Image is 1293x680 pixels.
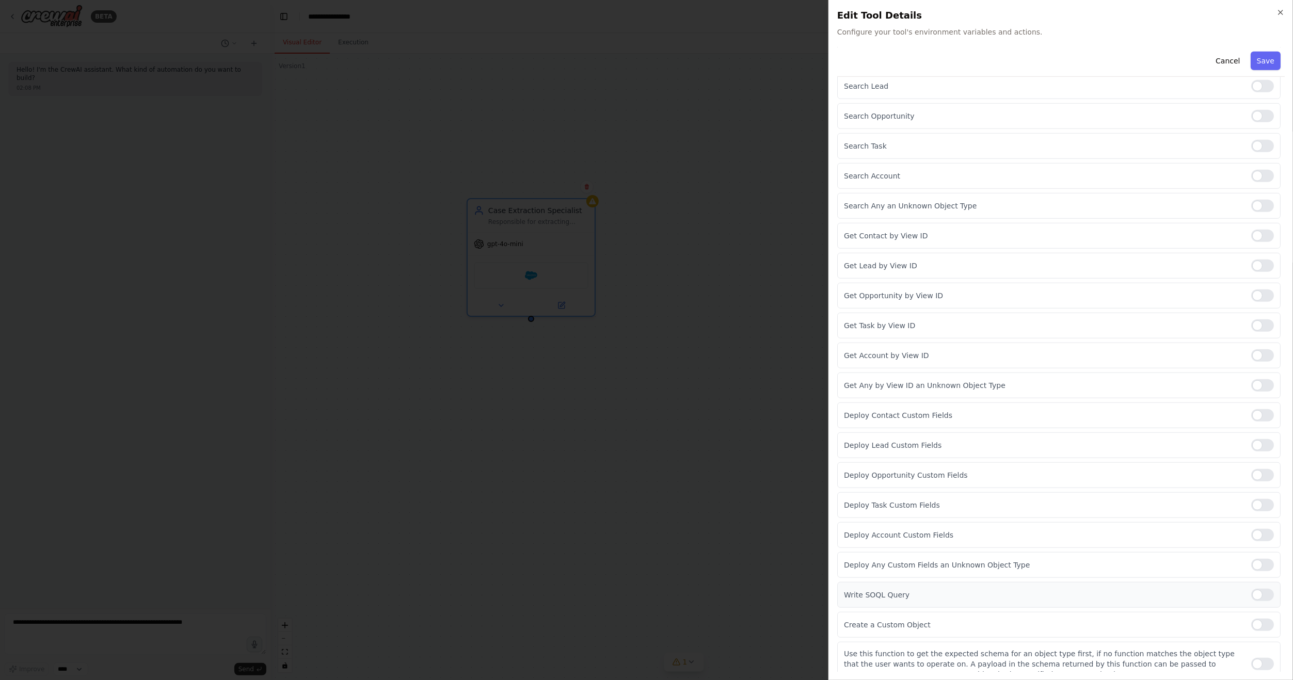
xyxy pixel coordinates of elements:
p: Deploy Task Custom Fields [844,500,1243,510]
p: Deploy Contact Custom Fields [844,410,1243,420]
p: Search Any an Unknown Object Type [844,201,1243,211]
span: Configure your tool's environment variables and actions. [837,27,1285,37]
p: Get Account by View ID [844,350,1243,361]
p: Deploy Account Custom Fields [844,530,1243,540]
p: Get Any by View ID an Unknown Object Type [844,380,1243,391]
p: Get Opportunity by View ID [844,290,1243,301]
p: Search Lead [844,81,1243,91]
p: Deploy Any Custom Fields an Unknown Object Type [844,560,1243,570]
p: Search Opportunity [844,111,1243,121]
p: Deploy Lead Custom Fields [844,440,1243,450]
button: Cancel [1209,52,1246,70]
h2: Edit Tool Details [837,8,1285,23]
p: Use this function to get the expected schema for an object type first, if no function matches the... [844,649,1243,679]
p: Create a Custom Object [844,620,1243,630]
p: Get Lead by View ID [844,261,1243,271]
button: Save [1251,52,1281,70]
p: Search Task [844,141,1243,151]
p: Search Account [844,171,1243,181]
p: Write SOQL Query [844,590,1243,600]
p: Deploy Opportunity Custom Fields [844,470,1243,480]
p: Get Contact by View ID [844,231,1243,241]
p: Get Task by View ID [844,320,1243,331]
